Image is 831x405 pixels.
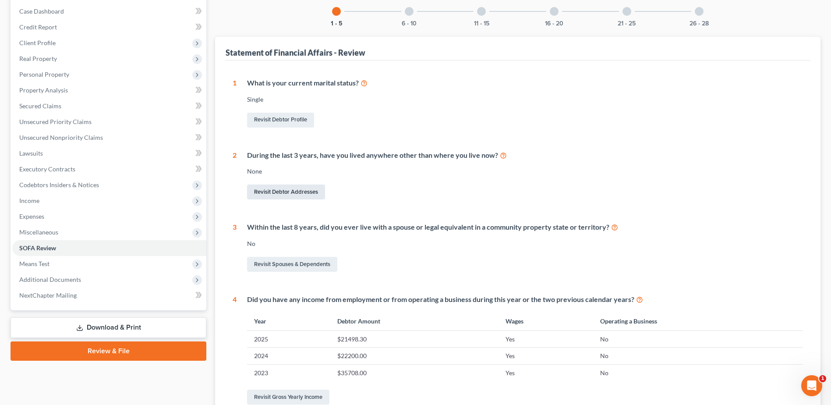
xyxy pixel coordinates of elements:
[247,113,314,128] a: Revisit Debtor Profile
[247,295,803,305] div: Did you have any income from employment or from operating a business during this year or the two ...
[233,222,237,274] div: 3
[19,134,103,141] span: Unsecured Nonpriority Claims
[593,364,803,381] td: No
[247,150,803,160] div: During the last 3 years, have you lived anywhere other than where you live now?
[12,161,206,177] a: Executory Contracts
[618,21,636,27] button: 21 - 25
[330,364,499,381] td: $35708.00
[12,82,206,98] a: Property Analysis
[12,288,206,303] a: NextChapter Mailing
[12,19,206,35] a: Credit Report
[233,150,237,202] div: 2
[19,39,56,46] span: Client Profile
[402,21,417,27] button: 6 - 10
[247,348,330,364] td: 2024
[226,47,365,58] div: Statement of Financial Affairs - Review
[247,222,803,232] div: Within the last 8 years, did you ever live with a spouse or legal equivalent in a community prope...
[233,78,237,129] div: 1
[19,149,43,157] span: Lawsuits
[690,21,709,27] button: 26 - 28
[19,291,77,299] span: NextChapter Mailing
[331,21,343,27] button: 1 - 5
[499,348,593,364] td: Yes
[474,21,489,27] button: 11 - 15
[19,7,64,15] span: Case Dashboard
[12,130,206,146] a: Unsecured Nonpriority Claims
[19,181,99,188] span: Codebtors Insiders & Notices
[330,312,499,330] th: Debtor Amount
[19,244,56,252] span: SOFA Review
[247,390,329,405] a: Revisit Gross Yearly Income
[330,348,499,364] td: $22200.00
[499,364,593,381] td: Yes
[801,375,822,396] iframe: Intercom live chat
[19,86,68,94] span: Property Analysis
[11,341,206,361] a: Review & File
[19,228,58,236] span: Miscellaneous
[12,4,206,19] a: Case Dashboard
[19,55,57,62] span: Real Property
[12,98,206,114] a: Secured Claims
[499,331,593,348] td: Yes
[247,167,803,176] div: None
[247,331,330,348] td: 2025
[19,118,92,125] span: Unsecured Priority Claims
[247,239,803,248] div: No
[12,240,206,256] a: SOFA Review
[593,312,803,330] th: Operating a Business
[247,364,330,381] td: 2023
[247,312,330,330] th: Year
[19,260,50,267] span: Means Test
[545,21,563,27] button: 16 - 20
[19,102,61,110] span: Secured Claims
[247,257,337,272] a: Revisit Spouses & Dependents
[247,95,803,104] div: Single
[593,348,803,364] td: No
[19,165,75,173] span: Executory Contracts
[11,317,206,338] a: Download & Print
[593,331,803,348] td: No
[330,331,499,348] td: $21498.30
[19,213,44,220] span: Expenses
[19,276,81,283] span: Additional Documents
[247,185,325,199] a: Revisit Debtor Addresses
[247,78,803,88] div: What is your current marital status?
[12,114,206,130] a: Unsecured Priority Claims
[19,23,57,31] span: Credit Report
[19,71,69,78] span: Personal Property
[12,146,206,161] a: Lawsuits
[819,375,826,382] span: 1
[499,312,593,330] th: Wages
[19,197,39,204] span: Income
